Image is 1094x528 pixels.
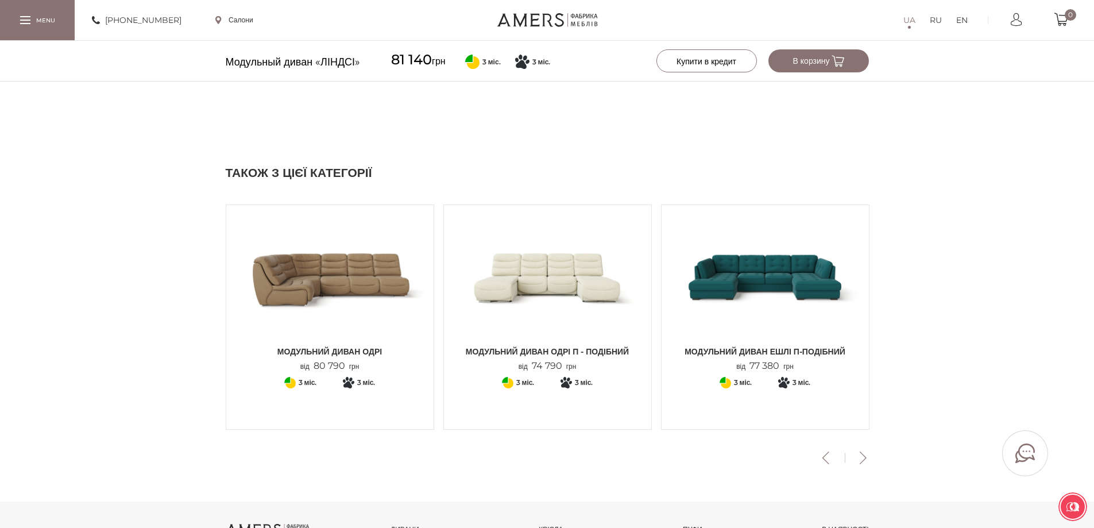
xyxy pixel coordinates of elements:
span: 3 міс. [532,57,551,67]
a: RU [930,13,942,27]
a: Модульний диван ОДРІ П - подібний Модульний диван ОДРІ П - подібний Модульний диван ОДРІ П - поді... [453,214,643,372]
p: від грн [519,361,577,372]
span: Модульний диван ОДРІ П - подібний [453,346,643,357]
span: 0 [1065,9,1076,21]
h2: Також з цієї категорії [226,164,869,182]
span: Модульный диван «ЛІНДСІ» [226,52,361,72]
svg: Оплата частинами від ПриватБанку [465,55,480,69]
button: Previous [816,452,836,464]
span: 81 140 [391,51,432,68]
span: Модульний диван Ешлі П-подібний [670,346,860,357]
span: Модульний диван Одрі [235,346,425,357]
span: В корзину [793,56,844,66]
p: від грн [300,361,359,372]
svg: Покупка частинами від Монобанку [515,55,529,69]
span: 3 міс. [482,57,501,67]
a: [PHONE_NUMBER] [92,13,181,27]
span: 80 790 [310,360,349,371]
span: Купити в кредит [676,56,736,67]
a: Салони [215,15,253,25]
a: Модульний диван Одрі Модульний диван Одрі Модульний диван Одрі від80 790грн [235,214,425,372]
a: UA [903,13,915,27]
p: від грн [736,361,794,372]
button: Купити в кредит [656,49,757,72]
span: 77 380 [745,360,783,371]
button: В корзину [768,49,869,72]
a: EN [956,13,968,27]
a: Модульний диван Ешлі П-подібний Модульний диван Ешлі П-подібний Модульний диван Ешлі П-подібний в... [670,214,860,372]
span: 74 790 [528,360,566,371]
button: Next [853,452,873,464]
span: грн [391,49,446,72]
